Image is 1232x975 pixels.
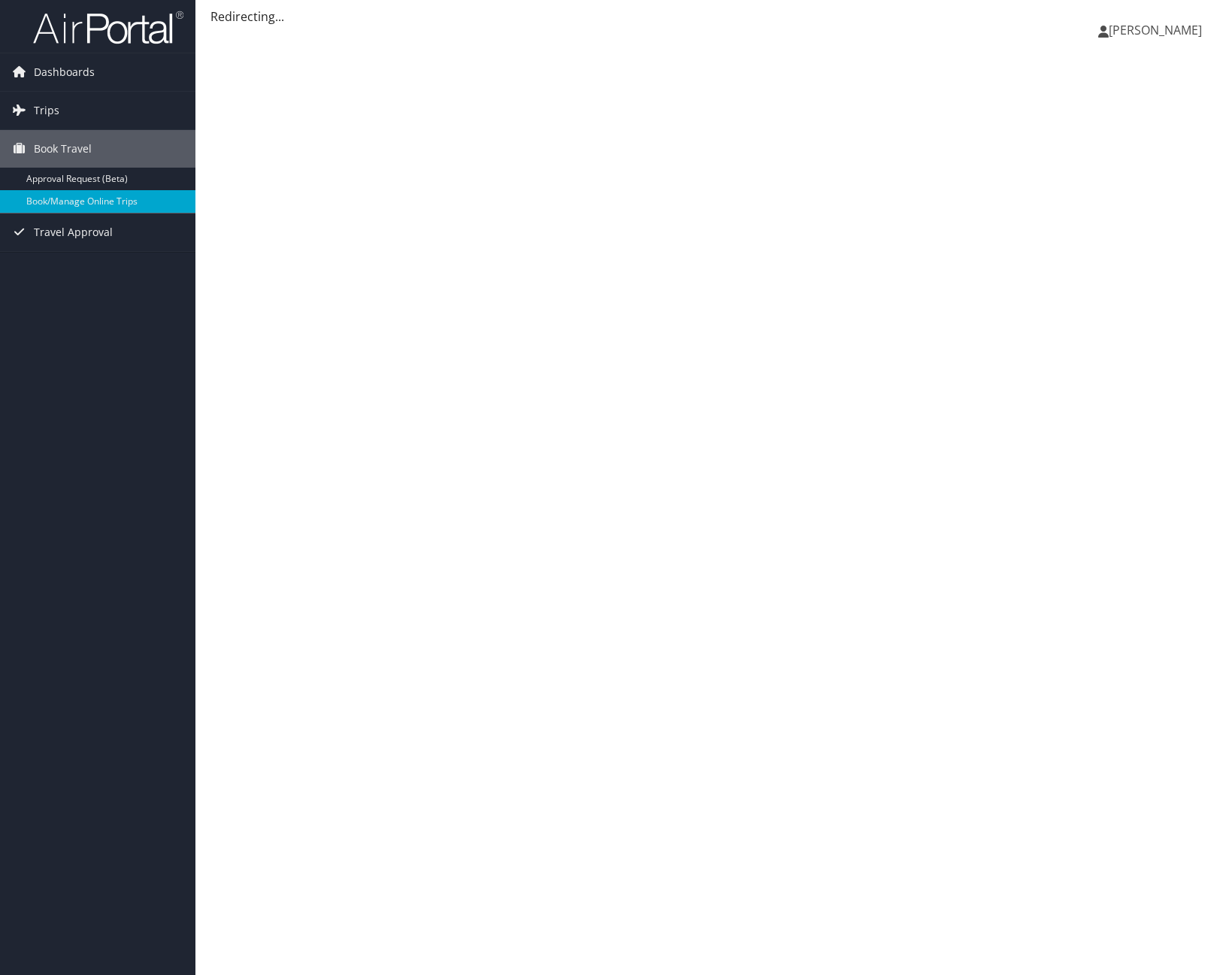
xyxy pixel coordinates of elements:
[34,53,95,91] span: Dashboards
[33,10,183,45] img: airportal-logo.png
[210,8,1217,26] div: Redirecting...
[34,92,59,129] span: Trips
[1109,22,1202,38] span: [PERSON_NAME]
[34,130,92,168] span: Book Travel
[1098,8,1217,53] a: [PERSON_NAME]
[34,213,113,251] span: Travel Approval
